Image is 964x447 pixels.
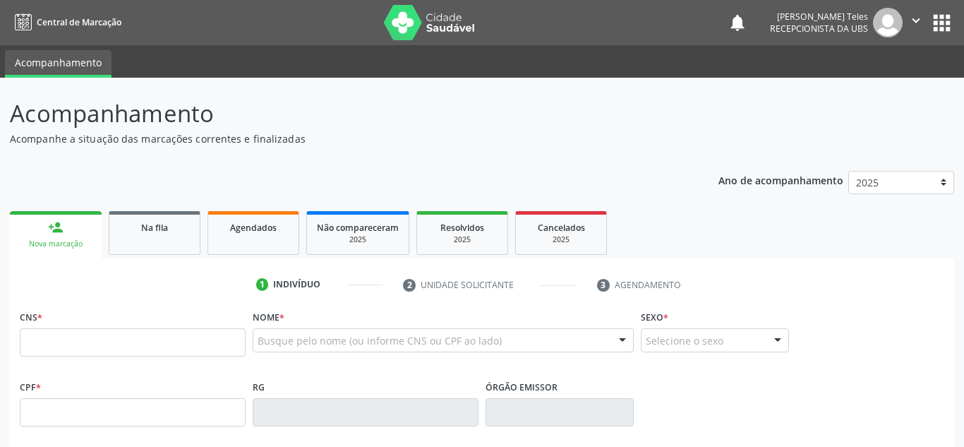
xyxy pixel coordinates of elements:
[641,306,668,328] label: Sexo
[253,376,265,398] label: RG
[256,278,269,291] div: 1
[37,16,121,28] span: Central de Marcação
[20,376,41,398] label: CPF
[10,131,671,146] p: Acompanhe a situação das marcações correntes e finalizadas
[10,96,671,131] p: Acompanhamento
[646,333,723,348] span: Selecione o sexo
[718,171,843,189] p: Ano de acompanhamento
[258,333,502,348] span: Busque pelo nome (ou informe CNS ou CPF ao lado)
[253,306,284,328] label: Nome
[317,234,399,245] div: 2025
[230,222,277,234] span: Agendados
[728,13,747,32] button: notifications
[770,23,868,35] span: Recepcionista da UBS
[48,220,64,235] div: person_add
[486,376,558,398] label: Órgão emissor
[526,234,596,245] div: 2025
[20,239,92,249] div: Nova marcação
[929,11,954,35] button: apps
[538,222,585,234] span: Cancelados
[440,222,484,234] span: Resolvidos
[908,13,924,28] i: 
[141,222,168,234] span: Na fila
[903,8,929,37] button: 
[317,222,399,234] span: Não compareceram
[20,306,42,328] label: CNS
[770,11,868,23] div: [PERSON_NAME] Teles
[273,278,320,291] div: Indivíduo
[10,11,121,34] a: Central de Marcação
[427,234,498,245] div: 2025
[5,50,112,78] a: Acompanhamento
[873,8,903,37] img: img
